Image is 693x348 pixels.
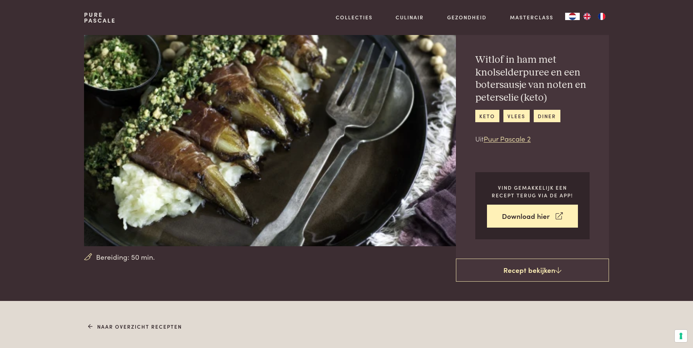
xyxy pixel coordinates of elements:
[475,110,499,122] a: keto
[580,13,594,20] a: EN
[580,13,609,20] ul: Language list
[396,13,424,21] a: Culinair
[594,13,609,20] a: FR
[510,13,553,21] a: Masterclass
[84,12,116,23] a: PurePascale
[88,323,182,330] a: Naar overzicht recepten
[565,13,609,20] aside: Language selected: Nederlands
[475,54,590,104] h2: Witlof in ham met knolselderpuree en een botersausje van noten en peterselie (keto)
[565,13,580,20] div: Language
[487,205,578,228] a: Download hier
[565,13,580,20] a: NL
[96,252,155,262] span: Bereiding: 50 min.
[487,184,578,199] p: Vind gemakkelijk een recept terug via de app!
[484,134,531,143] a: Puur Pascale 2
[675,330,687,342] button: Uw voorkeuren voor toestemming voor trackingtechnologieën
[475,134,590,144] p: Uit
[456,259,609,282] a: Recept bekijken
[336,13,373,21] a: Collecties
[84,12,475,246] img: Witlof in ham met knolselderpuree en een botersausje van noten en peterselie (keto)
[534,110,560,122] a: diner
[503,110,530,122] a: vlees
[447,13,487,21] a: Gezondheid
